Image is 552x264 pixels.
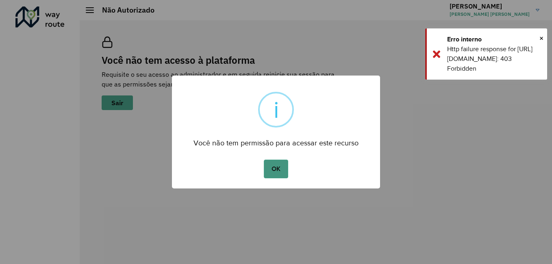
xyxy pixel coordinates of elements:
div: Http failure response for [URL][DOMAIN_NAME]: 403 Forbidden [447,44,541,74]
div: Você não tem permissão para acessar este recurso [172,131,380,149]
button: Close [539,32,543,44]
span: × [539,32,543,44]
div: Erro interno [447,35,541,44]
div: i [274,93,279,126]
button: OK [264,160,288,178]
